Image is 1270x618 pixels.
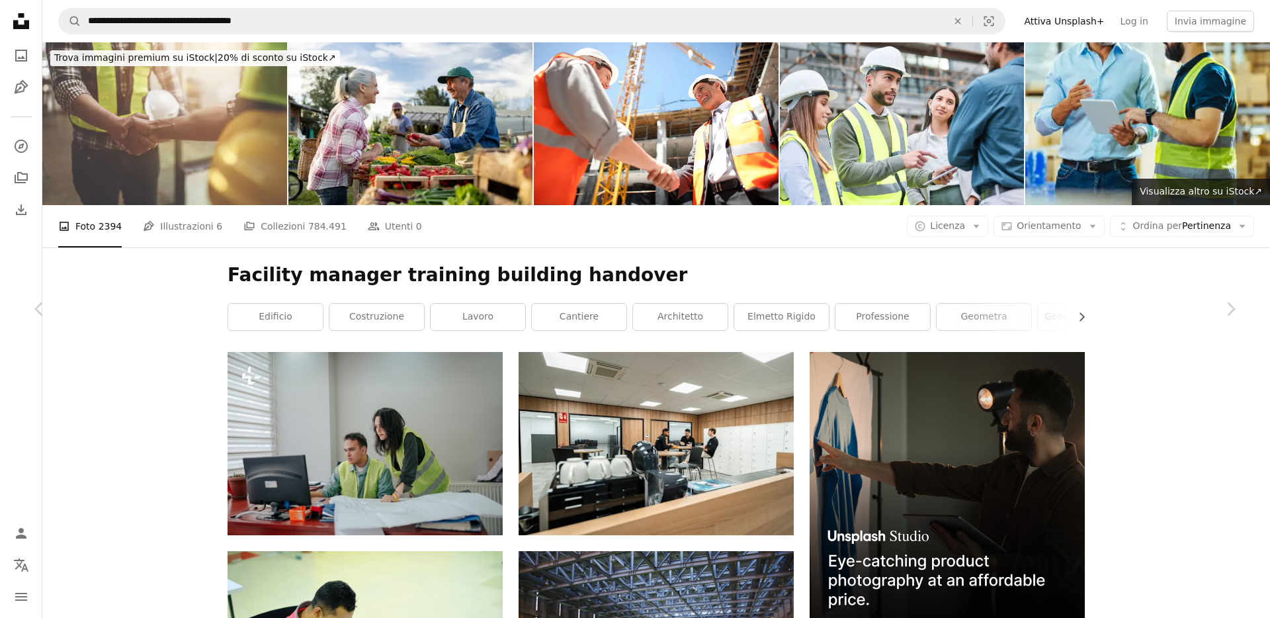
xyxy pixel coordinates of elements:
[1133,220,1182,231] span: Ordina per
[1133,220,1231,233] span: Pertinenza
[228,352,503,535] img: un uomo e una donna che lavorano a una scrivania
[58,8,1005,34] form: Trova visual in tutto il sito
[288,42,533,205] img: Agricoltore felice che vende fragole biologiche a un cliente in un mercato contadino
[907,216,988,237] button: Licenza
[8,165,34,191] a: Collezioni
[930,220,965,231] span: Licenza
[633,304,728,330] a: architetto
[943,9,972,34] button: Elimina
[228,304,323,330] a: edificio
[8,552,34,578] button: Lingua
[1025,42,1270,205] img: Integrazione dei sistemi IT nella gestione del magazzino
[1070,304,1085,330] button: scorri la lista a destra
[1016,11,1112,32] a: Attiva Unsplash+
[937,304,1031,330] a: geometra
[1191,245,1270,373] a: Avanti
[8,520,34,547] a: Accedi / Registrati
[780,42,1025,205] img: Scatto di un team di architetti che si riunisce all'esterno
[532,304,626,330] a: cantiere
[8,584,34,610] button: Menu
[8,42,34,69] a: Foto
[59,9,81,34] button: Cerca su Unsplash
[308,219,347,234] span: 784.491
[329,304,424,330] a: costruzione
[1110,216,1254,237] button: Ordina perPertinenza
[519,352,794,535] img: Tre persone stanno chiacchierando in un moderno ufficio.
[1038,304,1132,330] a: geometra di quantità
[416,219,422,234] span: 0
[228,437,503,449] a: un uomo e una donna che lavorano a una scrivania
[1167,11,1254,32] button: Invia immagine
[994,216,1104,237] button: Orientamento
[519,437,794,449] a: Tre persone stanno chiacchierando in un moderno ufficio.
[534,42,779,205] img: Operai edili agitare le mani sul luogo di costruzione
[973,9,1005,34] button: Ricerca visiva
[50,50,340,66] div: 20% di sconto su iStock ↗
[1132,179,1270,205] a: Visualizza altro su iStock↗
[431,304,525,330] a: lavoro
[1140,186,1262,197] span: Visualizza altro su iStock ↗
[734,304,829,330] a: elmetto rigido
[216,219,222,234] span: 6
[835,304,930,330] a: professione
[8,197,34,223] a: Cronologia download
[143,205,222,247] a: Illustrazioni 6
[42,42,287,205] img: Architetto e ingegnere operai edili che si stringono la mano dopo aver terminato un accordo nel c...
[42,42,348,74] a: Trova immagini premium su iStock|20% di sconto su iStock↗
[243,205,347,247] a: Collezioni 784.491
[8,133,34,159] a: Esplora
[1017,220,1081,231] span: Orientamento
[54,52,218,63] span: Trova immagini premium su iStock |
[368,205,422,247] a: Utenti 0
[228,263,1085,287] h1: Facility manager training building handover
[1113,11,1156,32] a: Log in
[8,74,34,101] a: Illustrazioni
